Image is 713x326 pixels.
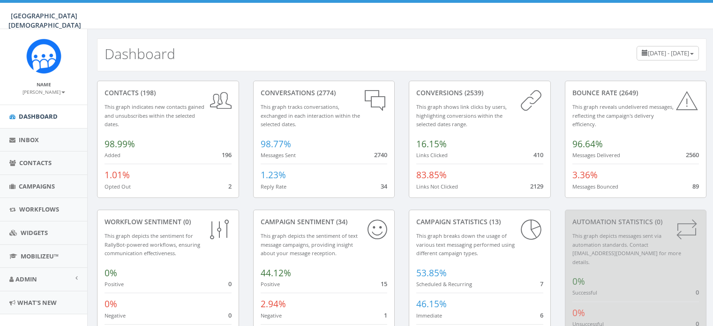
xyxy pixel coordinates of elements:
span: 0% [572,275,585,288]
small: This graph depicts the sentiment of text message campaigns, providing insight about your message ... [261,232,358,257]
small: Messages Delivered [572,152,620,159]
small: Links Not Clicked [416,183,458,190]
span: 2129 [530,182,543,190]
span: 83.85% [416,169,447,181]
small: Negative [261,312,282,319]
span: 89 [692,182,699,190]
span: 15 [381,280,387,288]
span: 0 [696,288,699,296]
span: 2740 [374,151,387,159]
span: 1 [384,311,387,319]
span: 2560 [686,151,699,159]
small: Positive [105,281,124,288]
span: (34) [334,217,347,226]
small: Reply Rate [261,183,286,190]
span: 2.94% [261,298,286,310]
span: Inbox [19,136,39,144]
span: 1.01% [105,169,130,181]
span: 2 [228,182,232,190]
span: 53.85% [416,267,447,279]
span: 3.36% [572,169,598,181]
span: 46.15% [416,298,447,310]
span: 0% [105,298,117,310]
small: Opted Out [105,183,131,190]
small: Messages Bounced [572,183,618,190]
div: Automation Statistics [572,217,699,227]
span: Dashboard [19,112,58,121]
span: (0) [653,217,662,226]
small: [PERSON_NAME] [23,89,65,95]
a: [PERSON_NAME] [23,87,65,96]
span: (2774) [315,88,336,97]
span: Admin [15,275,37,283]
span: Campaigns [19,182,55,190]
small: This graph indicates new contacts gained and unsubscribes within the selected dates. [105,103,204,128]
span: 34 [381,182,387,190]
div: Bounce Rate [572,88,699,98]
div: conversions [416,88,543,98]
span: [DATE] - [DATE] [648,49,689,57]
small: Successful [572,289,597,296]
small: Links Clicked [416,152,448,159]
small: This graph shows link clicks by users, highlighting conversions within the selected dates range. [416,103,507,128]
div: Campaign Statistics [416,217,543,227]
span: (13) [488,217,501,226]
small: This graph depicts messages sent via automation standards. Contact [EMAIL_ADDRESS][DOMAIN_NAME] f... [572,232,681,265]
div: Workflow Sentiment [105,217,232,227]
span: 98.99% [105,138,135,150]
small: Name [37,81,51,88]
div: Campaign Sentiment [261,217,388,227]
small: This graph reveals undelivered messages, reflecting the campaign's delivery efficiency. [572,103,674,128]
span: 0% [105,267,117,279]
span: What's New [17,298,57,307]
span: MobilizeU™ [21,252,59,260]
span: 7 [540,280,543,288]
span: 96.64% [572,138,603,150]
span: 44.12% [261,267,291,279]
span: [GEOGRAPHIC_DATA][DEMOGRAPHIC_DATA] [8,11,81,30]
small: Added [105,152,120,159]
span: 16.15% [416,138,447,150]
span: Widgets [21,228,48,237]
span: 0% [572,307,585,319]
small: This graph depicts the sentiment for RallyBot-powered workflows, ensuring communication effective... [105,232,200,257]
span: 6 [540,311,543,319]
span: 0 [228,280,232,288]
span: (0) [181,217,191,226]
span: 196 [222,151,232,159]
small: Messages Sent [261,152,296,159]
small: Negative [105,312,126,319]
span: 0 [228,311,232,319]
span: 1.23% [261,169,286,181]
span: (198) [139,88,156,97]
small: This graph breaks down the usage of various text messaging performed using different campaign types. [416,232,515,257]
h2: Dashboard [105,46,175,61]
span: (2649) [617,88,638,97]
span: 410 [533,151,543,159]
div: conversations [261,88,388,98]
span: Workflows [19,205,59,213]
span: 98.77% [261,138,291,150]
img: Rally_Corp_Icon_1.png [26,38,61,74]
small: Positive [261,281,280,288]
span: Contacts [19,159,52,167]
small: Scheduled & Recurring [416,281,472,288]
small: This graph tracks conversations, exchanged in each interaction within the selected dates. [261,103,360,128]
small: Immediate [416,312,442,319]
span: (2539) [463,88,483,97]
div: contacts [105,88,232,98]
